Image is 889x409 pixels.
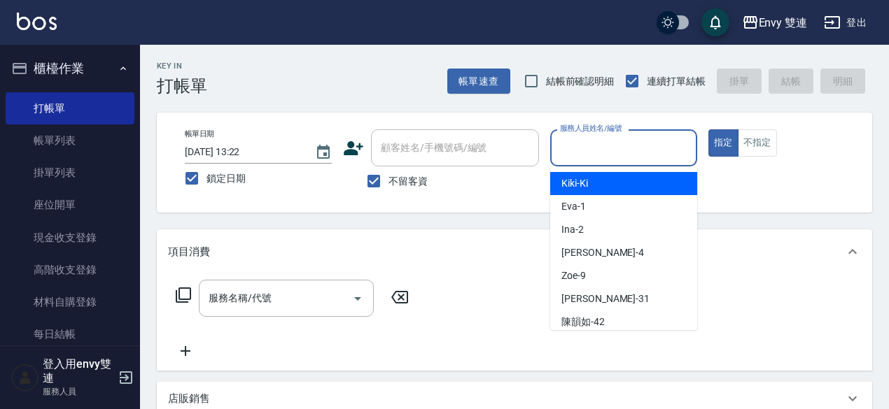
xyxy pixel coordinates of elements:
button: Open [346,287,369,310]
button: 指定 [708,129,738,157]
a: 材料自購登錄 [6,286,134,318]
a: 帳單列表 [6,124,134,157]
p: 項目消費 [168,245,210,259]
a: 現金收支登錄 [6,222,134,254]
a: 高階收支登錄 [6,254,134,286]
a: 座位開單 [6,189,134,221]
button: 不指定 [738,129,777,157]
span: 結帳前確認明細 [546,74,615,89]
span: 陳韻如 -42 [561,315,605,329]
span: 不留客資 [388,174,428,189]
span: 連續打單結帳 [647,74,706,89]
button: Choose date, selected date is 2025-09-19 [307,136,340,169]
a: 掛單列表 [6,157,134,189]
span: Kiki -Ki [561,176,588,191]
span: [PERSON_NAME] -31 [561,292,650,306]
button: 櫃檯作業 [6,50,134,87]
span: [PERSON_NAME] -4 [561,245,644,260]
input: YYYY/MM/DD hh:mm [185,141,301,164]
span: Zoe -9 [561,268,586,283]
h3: 打帳單 [157,76,207,96]
p: 店販銷售 [168,392,210,406]
button: save [701,8,729,36]
a: 每日結帳 [6,318,134,350]
label: 服務人員姓名/編號 [560,123,622,134]
span: 鎖定日期 [206,171,246,186]
a: 打帳單 [6,92,134,124]
img: Logo [17,13,57,30]
label: 帳單日期 [185,129,214,139]
div: Envy 雙連 [759,14,808,31]
button: 帳單速查 [447,69,510,94]
p: 服務人員 [43,385,114,398]
span: Eva -1 [561,199,586,214]
h2: Key In [157,62,207,71]
h5: 登入用envy雙連 [43,357,114,385]
button: Envy 雙連 [736,8,813,37]
button: 登出 [818,10,872,36]
span: Ina -2 [561,222,584,237]
div: 項目消費 [157,229,872,274]
img: Person [11,364,39,392]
